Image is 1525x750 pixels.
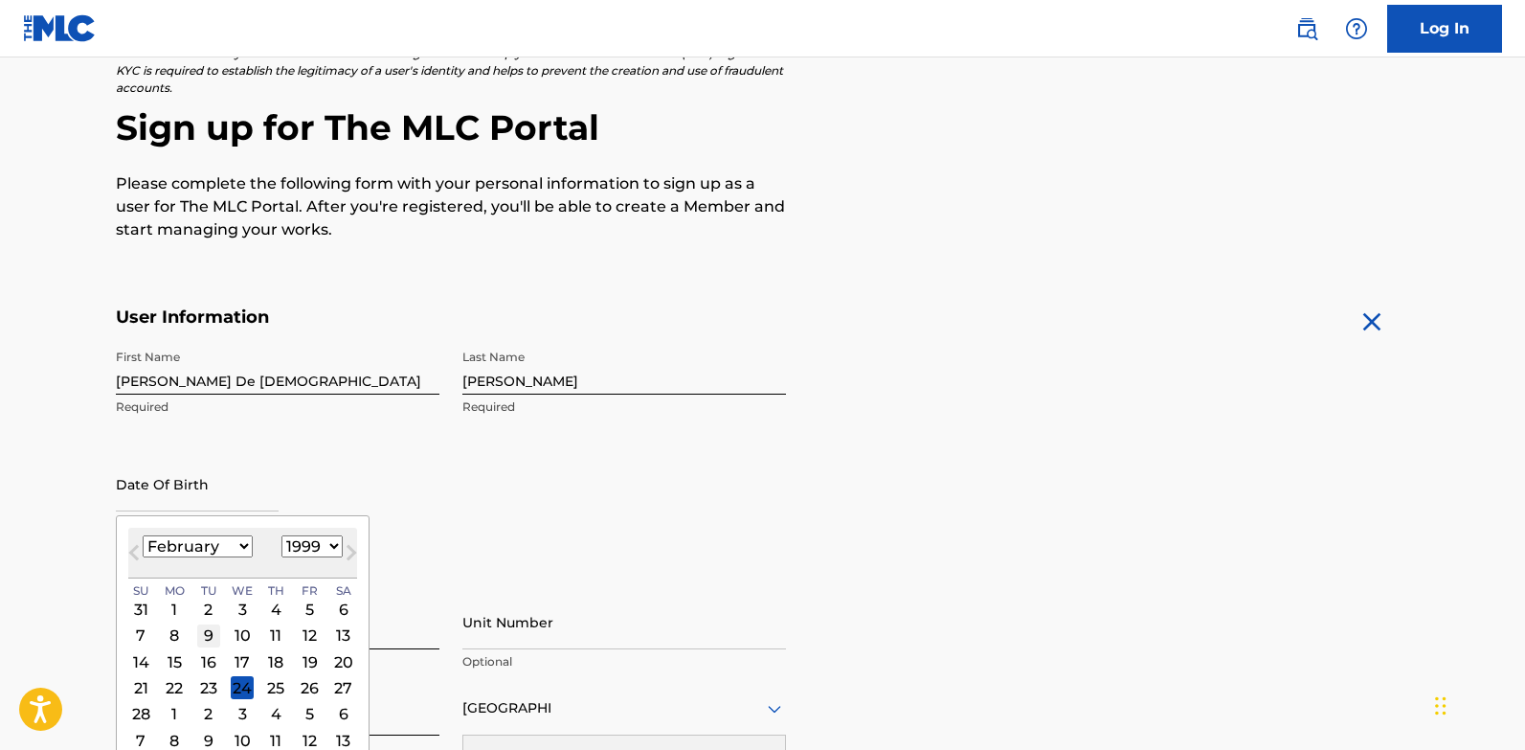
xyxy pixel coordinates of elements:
span: Sa [336,582,350,600]
p: Please complete the following form with your personal information to sign up as a user for The ML... [116,172,786,241]
div: Choose Thursday, February 4th, 1999 [264,598,287,621]
iframe: Chat Widget [1429,658,1525,750]
p: The MLC uses identity verification before a user is registered to comply with Know Your Customer ... [116,45,786,97]
div: Choose Friday, March 5th, 1999 [299,703,322,726]
a: Public Search [1288,10,1326,48]
div: Choose Wednesday, February 17th, 1999 [231,650,254,673]
div: Choose Sunday, February 28th, 1999 [129,703,152,726]
div: Choose Tuesday, February 16th, 1999 [197,650,220,673]
h2: Sign up for The MLC Portal [116,106,1410,149]
div: Choose Saturday, February 27th, 1999 [332,676,355,699]
div: Drag [1435,677,1447,735]
img: help [1345,17,1368,40]
img: MLC Logo [23,14,97,42]
span: We [232,582,252,600]
a: Log In [1387,5,1502,53]
div: Choose Friday, February 26th, 1999 [299,676,322,699]
img: close [1357,307,1387,337]
div: Choose Monday, February 1st, 1999 [163,598,186,621]
div: Choose Friday, February 5th, 1999 [299,598,322,621]
div: Help [1337,10,1376,48]
div: Choose Wednesday, February 24th, 1999 [231,676,254,699]
button: Previous Month [119,541,149,572]
div: Choose Tuesday, February 2nd, 1999 [197,598,220,621]
span: Th [268,582,283,600]
div: Choose Monday, March 1st, 1999 [163,703,186,726]
div: Choose Tuesday, February 23rd, 1999 [197,676,220,699]
div: Choose Friday, February 12th, 1999 [299,625,322,648]
div: Choose Tuesday, February 9th, 1999 [197,625,220,648]
h5: User Information [116,307,786,329]
p: Required [116,398,439,416]
div: Choose Saturday, March 6th, 1999 [332,703,355,726]
div: Choose Thursday, February 25th, 1999 [264,676,287,699]
div: Choose Tuesday, March 2nd, 1999 [197,703,220,726]
div: Choose Sunday, February 21st, 1999 [129,676,152,699]
div: Choose Sunday, January 31st, 1999 [129,598,152,621]
p: Required [462,398,786,416]
img: search [1295,17,1318,40]
span: Fr [302,582,317,600]
div: Choose Thursday, February 11th, 1999 [264,625,287,648]
span: Mo [165,582,184,600]
div: Choose Thursday, February 18th, 1999 [264,650,287,673]
div: Choose Monday, February 22nd, 1999 [163,676,186,699]
div: Choose Sunday, February 14th, 1999 [129,650,152,673]
h5: Personal Address [116,574,1410,596]
div: Choose Friday, February 19th, 1999 [299,650,322,673]
div: Choose Wednesday, February 10th, 1999 [231,625,254,648]
div: Choose Saturday, February 6th, 1999 [332,598,355,621]
div: Choose Saturday, February 20th, 1999 [332,650,355,673]
div: Choose Sunday, February 7th, 1999 [129,625,152,648]
div: Choose Wednesday, February 3rd, 1999 [231,598,254,621]
div: Choose Thursday, March 4th, 1999 [264,703,287,726]
div: Choose Monday, February 8th, 1999 [163,625,186,648]
button: Next Month [336,541,367,572]
div: Choose Saturday, February 13th, 1999 [332,625,355,648]
span: Su [133,582,147,600]
div: Choose Wednesday, March 3rd, 1999 [231,703,254,726]
div: Choose Monday, February 15th, 1999 [163,650,186,673]
span: Tu [201,582,215,600]
p: Optional [462,653,786,670]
